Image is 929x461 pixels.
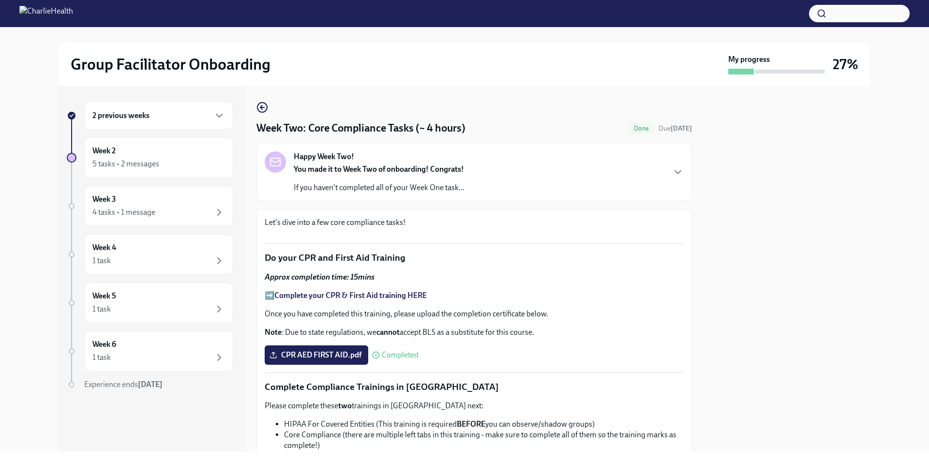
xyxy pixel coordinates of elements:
div: 4 tasks • 1 message [92,207,155,218]
p: If you haven't completed all of your Week One task... [294,182,464,193]
a: Week 25 tasks • 2 messages [67,137,233,178]
p: Do your CPR and First Aid Training [265,252,684,264]
p: ➡️ [265,290,684,301]
span: Due [659,124,692,133]
h6: Week 4 [92,242,116,253]
p: Complete Compliance Trainings in [GEOGRAPHIC_DATA] [265,381,684,393]
span: CPR AED FIRST AID.pdf [271,350,361,360]
h6: Week 2 [92,146,116,156]
p: Please complete these trainings in [GEOGRAPHIC_DATA] next: [265,401,684,411]
h3: 27% [833,56,858,73]
strong: Note [265,327,282,337]
h6: 2 previous weeks [92,110,150,121]
div: 1 task [92,352,111,363]
p: : Due to state regulations, we accept BLS as a substitute for this course. [265,327,684,338]
li: Core Compliance (there are multiple left tabs in this training - make sure to complete all of the... [284,430,684,451]
p: Once you have completed this training, please upload the completion certificate below. [265,309,684,319]
p: Let's dive into a few core compliance tasks! [265,217,684,228]
span: Experience ends [84,380,163,389]
strong: Happy Week Two! [294,151,354,162]
a: Complete your CPR & First Aid training HERE [274,291,427,300]
strong: BEFORE [457,419,485,429]
a: Week 51 task [67,283,233,323]
span: Done [628,125,655,132]
a: Week 61 task [67,331,233,372]
h6: Week 6 [92,339,116,350]
a: Week 41 task [67,234,233,275]
h2: Group Facilitator Onboarding [71,55,270,74]
strong: cannot [376,327,400,337]
a: Week 34 tasks • 1 message [67,186,233,226]
h4: Week Two: Core Compliance Tasks (~ 4 hours) [256,121,465,135]
strong: [DATE] [138,380,163,389]
strong: two [338,401,352,410]
li: HIPAA For Covered Entities (This training is required you can observe/shadow groups) [284,419,684,430]
label: CPR AED FIRST AID.pdf [265,345,368,365]
strong: [DATE] [671,124,692,133]
h6: Week 5 [92,291,116,301]
div: 5 tasks • 2 messages [92,159,159,169]
span: Completed [382,351,419,359]
img: CharlieHealth [19,6,73,21]
div: 2 previous weeks [84,102,233,130]
strong: Approx completion time: 15mins [265,272,375,282]
h6: Week 3 [92,194,116,205]
div: 1 task [92,304,111,314]
div: 1 task [92,255,111,266]
strong: My progress [728,54,770,65]
strong: You made it to Week Two of onboarding! Congrats! [294,164,464,174]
